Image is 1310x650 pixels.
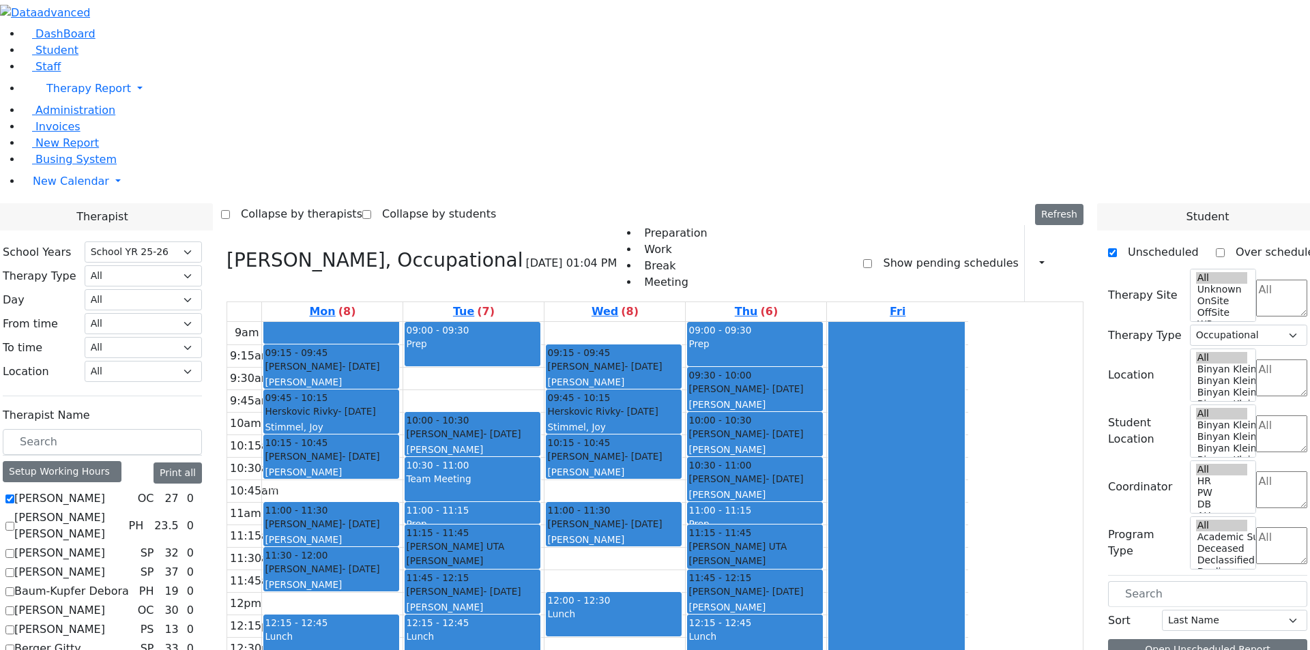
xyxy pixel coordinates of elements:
[1196,431,1248,443] option: Binyan Klein 4
[265,359,398,373] div: [PERSON_NAME]
[342,451,379,462] span: - [DATE]
[406,505,469,516] span: 11:00 - 11:15
[1196,499,1248,510] option: DB
[371,203,496,225] label: Collapse by students
[1196,387,1248,398] option: Binyan Klein 3
[639,241,707,258] li: Work
[306,302,358,321] a: August 25, 2025
[265,617,327,628] span: 12:15 - 12:45
[3,268,76,284] label: Therapy Type
[162,545,181,561] div: 32
[1196,510,1248,522] option: AH
[1196,284,1248,295] option: Unknown
[14,509,123,542] label: [PERSON_NAME] [PERSON_NAME]
[265,562,398,576] div: [PERSON_NAME]
[3,244,71,261] label: School Years
[406,413,469,427] span: 10:00 - 10:30
[1196,398,1248,410] option: Binyan Klein 2
[35,136,99,149] span: New Report
[265,578,398,591] div: [PERSON_NAME]
[1196,555,1248,566] option: Declassified
[547,375,680,389] div: [PERSON_NAME]
[1196,543,1248,555] option: Deceased
[547,548,680,561] div: K4-19
[1256,359,1307,396] textarea: Search
[1196,419,1248,431] option: Binyan Klein 5
[1196,352,1248,364] option: All
[406,585,539,598] div: [PERSON_NAME]
[477,304,495,320] label: (7)
[406,472,539,486] div: Team Meeting
[184,564,196,580] div: 0
[22,75,1310,102] a: Therapy Report
[230,203,362,225] label: Collapse by therapists
[1035,204,1083,225] button: Refresh
[1196,475,1248,487] option: HR
[406,460,469,471] span: 10:30 - 11:00
[688,571,751,585] span: 11:45 - 12:15
[162,621,181,638] div: 13
[227,595,264,612] div: 12pm
[135,564,160,580] div: SP
[338,304,356,320] label: (8)
[732,302,781,321] a: August 28, 2025
[624,451,662,462] span: - [DATE]
[3,364,49,380] label: Location
[35,153,117,166] span: Busing System
[688,325,751,336] span: 09:00 - 09:30
[621,406,658,417] span: - [DATE]
[872,252,1018,274] label: Show pending schedules
[3,340,42,356] label: To time
[1196,443,1248,454] option: Binyan Klein 3
[227,348,274,364] div: 9:15am
[227,573,282,589] div: 11:45am
[14,564,105,580] label: [PERSON_NAME]
[589,302,641,321] a: August 27, 2025
[1196,408,1248,419] option: All
[688,398,821,411] div: [PERSON_NAME]
[688,517,821,531] div: Prep
[760,304,778,320] label: (6)
[1108,367,1154,383] label: Location
[1196,272,1248,284] option: All
[688,427,821,441] div: [PERSON_NAME]
[1117,241,1199,263] label: Unscheduled
[887,302,908,321] a: August 29, 2025
[227,528,282,544] div: 11:15am
[766,473,803,484] span: - [DATE]
[688,443,821,456] div: [PERSON_NAME]
[1108,287,1178,304] label: Therapy Site
[547,607,680,621] div: Lunch
[624,361,662,372] span: - [DATE]
[483,586,521,597] span: - [DATE]
[162,564,181,580] div: 37
[22,60,61,73] a: Staff
[1196,520,1248,531] option: All
[1196,375,1248,387] option: Binyan Klein 4
[688,505,751,516] span: 11:00 - 11:15
[1196,531,1248,543] option: Academic Support
[35,120,81,133] span: Invoices
[688,382,821,396] div: [PERSON_NAME]
[123,518,149,534] div: PH
[35,27,96,40] span: DashBoard
[406,526,469,540] span: 11:15 - 11:45
[265,404,398,418] div: Herskovic Rivky
[265,630,398,643] div: Lunch
[162,490,181,507] div: 27
[406,325,469,336] span: 09:00 - 09:30
[3,407,90,424] label: Therapist Name
[406,337,539,351] div: Prep
[1196,487,1248,499] option: PW
[227,393,274,409] div: 9:45am
[14,602,105,619] label: [PERSON_NAME]
[688,600,821,614] div: [PERSON_NAME]
[547,359,680,373] div: [PERSON_NAME]
[547,449,680,463] div: [PERSON_NAME]
[547,346,610,359] span: 09:15 - 09:45
[265,375,398,389] div: [PERSON_NAME]
[227,415,264,432] div: 10am
[265,449,398,463] div: [PERSON_NAME]
[227,483,282,499] div: 10:45am
[22,44,78,57] a: Student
